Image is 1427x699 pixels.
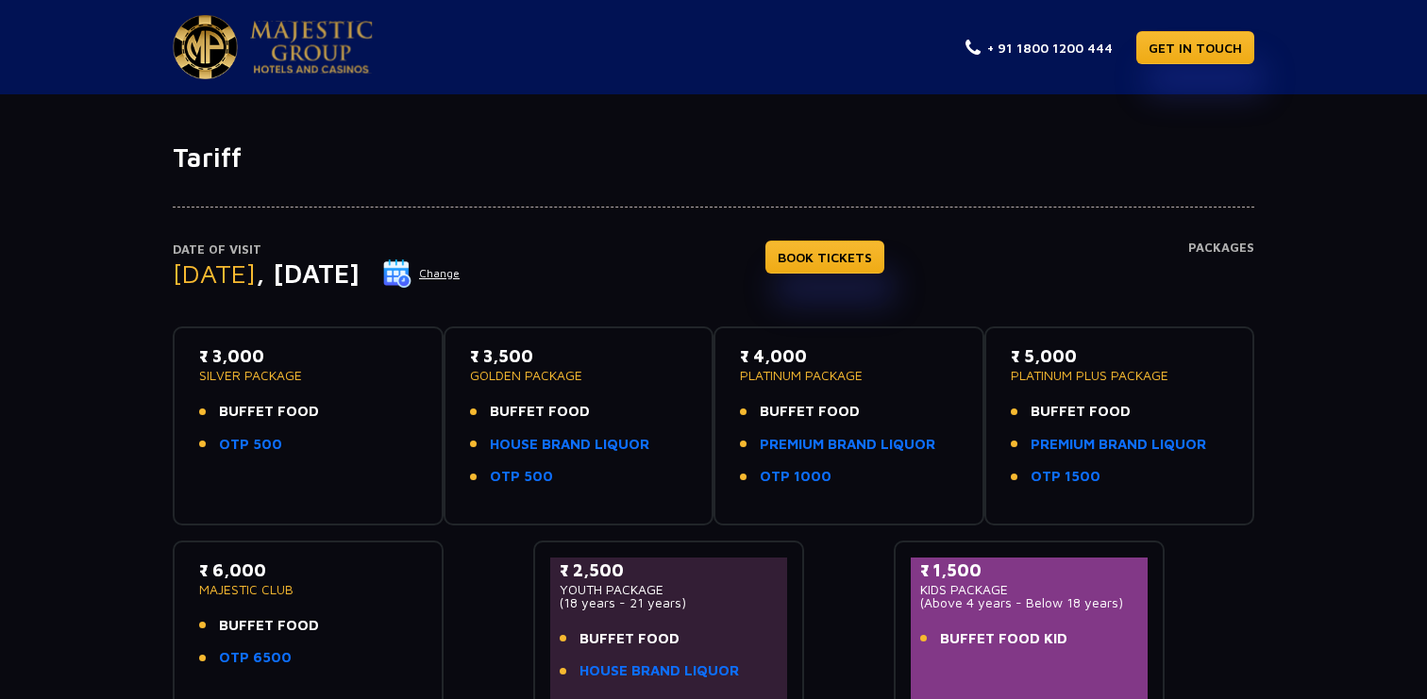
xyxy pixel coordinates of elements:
a: BOOK TICKETS [765,241,884,274]
p: SILVER PACKAGE [199,369,417,382]
a: PREMIUM BRAND LIQUOR [1031,434,1206,456]
p: Date of Visit [173,241,461,259]
span: BUFFET FOOD [219,401,319,423]
p: ₹ 3,500 [470,343,688,369]
a: PREMIUM BRAND LIQUOR [760,434,935,456]
button: Change [382,258,461,289]
p: PLATINUM PLUS PACKAGE [1011,369,1229,382]
a: OTP 1500 [1031,466,1100,488]
p: ₹ 6,000 [199,558,417,583]
p: KIDS PACKAGE [920,583,1138,596]
p: MAJESTIC CLUB [199,583,417,596]
span: BUFFET FOOD [760,401,860,423]
h4: Packages [1188,241,1254,308]
a: HOUSE BRAND LIQUOR [579,660,739,682]
span: BUFFET FOOD KID [940,628,1067,650]
span: BUFFET FOOD [219,615,319,637]
p: YOUTH PACKAGE [560,583,778,596]
a: GET IN TOUCH [1136,31,1254,64]
p: PLATINUM PACKAGE [740,369,958,382]
a: OTP 500 [490,466,553,488]
a: OTP 500 [219,434,282,456]
p: ₹ 4,000 [740,343,958,369]
img: Majestic Pride [173,15,238,79]
a: OTP 6500 [219,647,292,669]
a: OTP 1000 [760,466,831,488]
p: ₹ 3,000 [199,343,417,369]
p: ₹ 5,000 [1011,343,1229,369]
p: GOLDEN PACKAGE [470,369,688,382]
a: + 91 1800 1200 444 [965,38,1113,58]
span: BUFFET FOOD [1031,401,1131,423]
span: , [DATE] [256,258,360,289]
span: [DATE] [173,258,256,289]
span: BUFFET FOOD [490,401,590,423]
span: BUFFET FOOD [579,628,680,650]
p: (18 years - 21 years) [560,596,778,609]
a: HOUSE BRAND LIQUOR [490,434,649,456]
p: (Above 4 years - Below 18 years) [920,596,1138,609]
p: ₹ 1,500 [920,558,1138,583]
h1: Tariff [173,141,1254,174]
img: Majestic Pride [250,21,373,74]
p: ₹ 2,500 [560,558,778,583]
